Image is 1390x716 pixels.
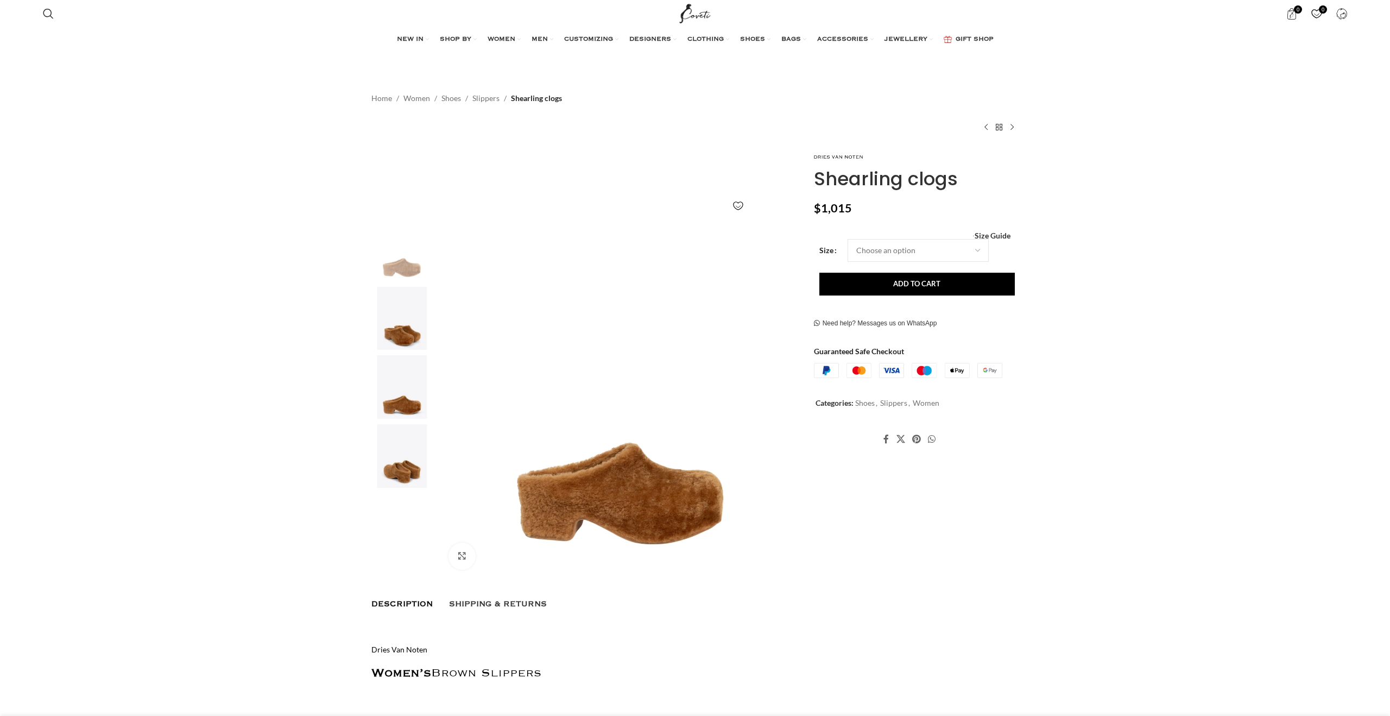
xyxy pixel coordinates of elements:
a: JEWELLERY [884,29,933,51]
span: JEWELLERY [884,35,927,44]
a: MEN [532,29,553,51]
a: Women [913,398,939,407]
a: Women [403,92,430,104]
a: Slippers [472,92,500,104]
a: WhatsApp social link [925,431,939,448]
span: 0 [1319,5,1327,14]
a: Shoes [441,92,461,104]
div: My Wishlist [1305,3,1328,24]
span: Shearling clogs [511,92,562,104]
a: 0 [1305,3,1328,24]
span: NEW IN [397,35,424,44]
a: CUSTOMIZING [564,29,618,51]
a: Facebook social link [880,431,893,448]
a: DESIGNERS [629,29,677,51]
a: GIFT SHOP [944,29,994,51]
span: BAGS [781,35,801,44]
span: CLOTHING [687,35,724,44]
a: Slippers [880,398,907,407]
img: Dries Van Noten dress [369,424,435,488]
span: GIFT SHOP [956,35,994,44]
img: guaranteed-safe-checkout-bordered.j [814,363,1002,378]
a: Shoes [855,398,875,407]
span: SHOP BY [440,35,471,44]
a: Pinterest social link [908,431,924,448]
img: Dries Van Noten [814,155,863,159]
a: X social link [893,431,908,448]
h2: Brown Slippers [371,667,1019,680]
img: GiftBag [944,36,952,43]
span: Shipping & Returns [449,600,547,608]
img: Dries-Van-Noten-Shearling-clogs-scaled55786_nobg [440,218,800,578]
bdi: 1,015 [814,201,852,215]
span: WOMEN [488,35,515,44]
a: WOMEN [488,29,521,51]
span: Description [371,600,433,608]
label: Size [819,244,837,256]
a: Previous product [980,121,993,134]
a: SHOP BY [440,29,477,51]
a: SHOES [740,29,770,51]
span: $ [814,201,821,215]
span: MEN [532,35,548,44]
span: , [876,397,877,409]
a: Next product [1006,121,1019,134]
a: 0 [1280,3,1303,24]
span: SHOES [740,35,765,44]
h1: Shearling clogs [814,168,1019,190]
a: Site logo [677,8,713,17]
strong: Guaranteed Safe Checkout [814,347,904,356]
a: CLOTHING [687,29,729,51]
a: ACCESSORIES [817,29,874,51]
a: NEW IN [397,29,429,51]
a: Dries Van Noten [371,645,427,654]
a: Home [371,92,392,104]
a: BAGS [781,29,806,51]
img: Dries Van Noten boots [369,355,435,419]
span: Categories: [816,398,854,407]
span: 0 [1294,5,1302,14]
strong: Women’s [371,669,431,677]
img: Dries Van Noten shoes [369,287,435,350]
a: Search [37,3,59,24]
a: Need help? Messages us on WhatsApp [814,319,937,328]
span: CUSTOMIZING [564,35,613,44]
span: , [908,397,910,409]
span: DESIGNERS [629,35,671,44]
span: ACCESSORIES [817,35,868,44]
button: Add to cart [819,273,1015,296]
div: Main navigation [37,29,1353,51]
img: Shearling clogs [369,218,435,281]
nav: Breadcrumb [371,92,562,104]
